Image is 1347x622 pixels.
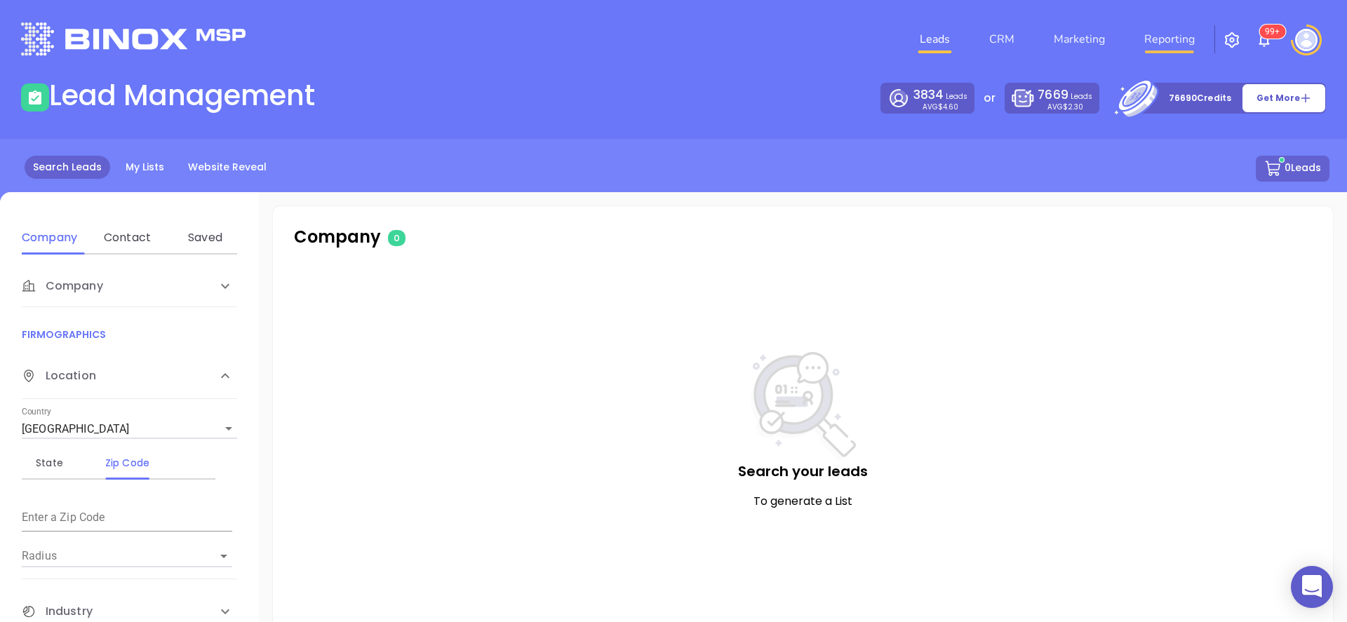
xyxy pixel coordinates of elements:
[923,104,958,110] p: AVG
[301,493,1305,510] p: To generate a List
[100,229,155,246] div: Contact
[1259,25,1285,39] sup: 104
[49,79,315,112] h1: Lead Management
[938,102,958,112] span: $4.60
[1256,156,1329,182] button: 0Leads
[22,265,237,307] div: Company
[914,25,956,53] a: Leads
[388,230,406,246] span: 0
[22,327,237,342] p: FIRMOGRAPHICS
[22,353,237,399] div: Location
[984,90,996,107] p: or
[1063,102,1083,112] span: $2.30
[751,352,856,461] img: NoSearch
[913,86,944,103] span: 3834
[22,454,77,471] div: State
[22,603,93,620] span: Industry
[22,367,96,384] span: Location
[100,454,155,471] div: Zip Code
[117,156,173,179] a: My Lists
[214,546,234,566] button: Open
[984,25,1020,53] a: CRM
[177,229,233,246] div: Saved
[301,461,1305,482] p: Search your leads
[294,224,641,250] p: Company
[21,22,246,55] img: logo
[913,86,967,104] p: Leads
[1256,32,1273,48] img: iconNotification
[25,156,110,179] a: Search Leads
[1038,86,1092,104] p: Leads
[22,229,77,246] div: Company
[1048,25,1111,53] a: Marketing
[22,418,237,440] div: [GEOGRAPHIC_DATA]
[1295,29,1318,51] img: user
[180,156,275,179] a: Website Reveal
[1169,91,1231,105] p: 76690 Credits
[1224,32,1240,48] img: iconSetting
[22,408,51,417] label: Country
[1242,83,1326,113] button: Get More
[1139,25,1200,53] a: Reporting
[22,278,103,295] span: Company
[1038,86,1068,103] span: 7669
[1047,104,1083,110] p: AVG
